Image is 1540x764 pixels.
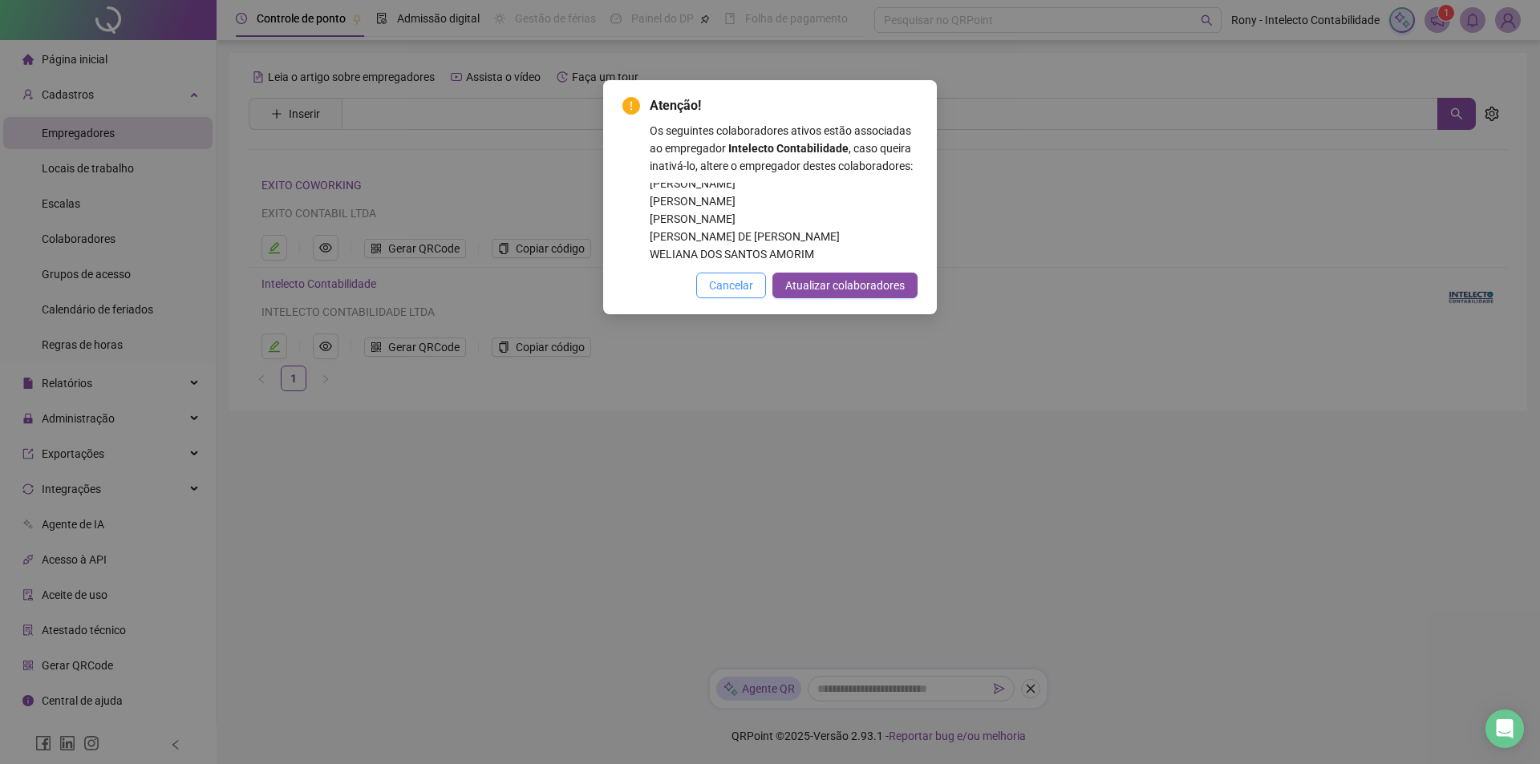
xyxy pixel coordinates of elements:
[650,245,918,263] div: WELIANA DOS SANTOS AMORIM
[1485,709,1524,748] div: Open Intercom Messenger
[650,228,918,245] div: [PERSON_NAME] DE [PERSON_NAME]
[650,210,918,228] div: [PERSON_NAME]
[772,273,918,298] button: Atualizar colaboradores
[650,122,918,263] div: Os seguintes colaboradores ativos estão associadas ao empregador , caso queira inativá-lo, altere...
[650,98,701,113] span: Atenção!
[726,142,849,155] span: Intelecto Contabilidade
[785,277,905,294] span: Atualizar colaboradores
[622,97,640,115] span: exclamation-circle
[709,277,753,294] span: Cancelar
[696,273,766,298] button: Cancelar
[650,175,918,192] div: [PERSON_NAME]
[650,192,918,210] div: [PERSON_NAME]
